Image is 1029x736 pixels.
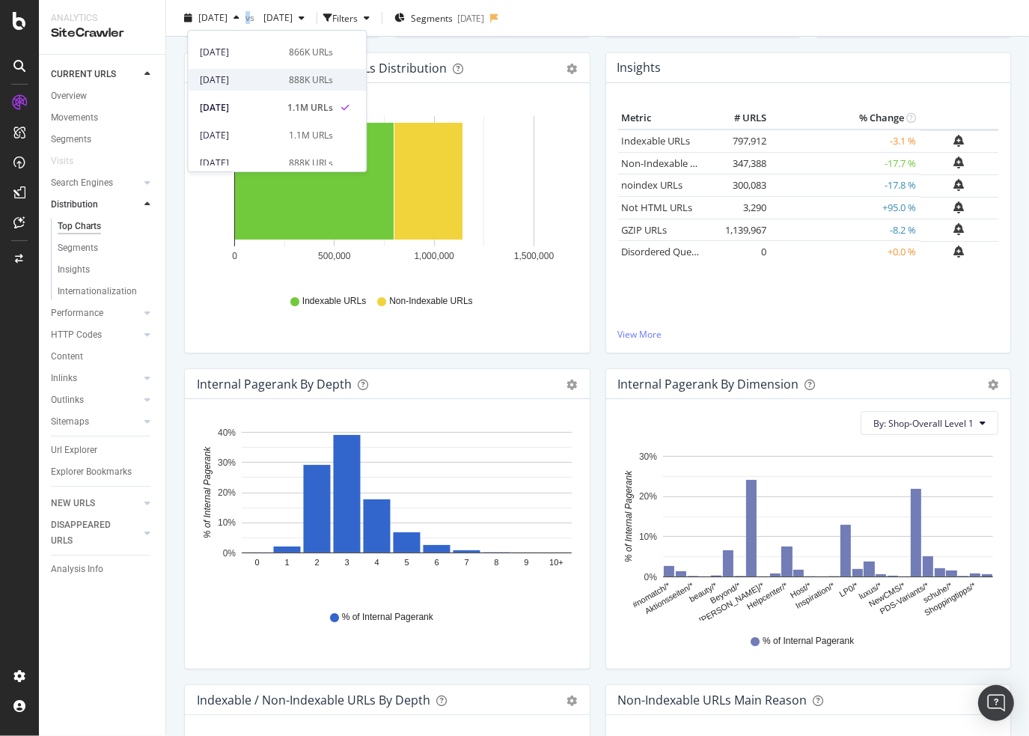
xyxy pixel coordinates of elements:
div: bell-plus [954,179,965,191]
div: Explorer Bookmarks [51,464,132,480]
th: Metric [618,107,711,130]
text: 3 [344,559,349,568]
button: Filters [323,6,376,30]
div: Insights [58,262,90,278]
text: Inspiration/* [793,581,836,611]
text: 0 [232,251,237,261]
a: CURRENT URLS [51,67,140,82]
td: +0.0 % [770,241,920,264]
td: -3.1 % [770,130,920,153]
a: Top Charts [58,219,155,234]
th: % Change [770,107,920,130]
div: bell-plus [954,156,965,168]
a: Segments [58,240,155,256]
div: SiteCrawler [51,25,153,42]
text: 20% [218,487,236,498]
div: Non-Indexable URLs Main Reason [618,693,807,708]
div: Segments [58,240,98,256]
div: HTTP Codes [51,327,102,343]
text: % of Internal Pagerank [623,470,634,562]
span: Non-Indexable URLs [389,295,472,308]
a: Performance [51,305,140,321]
div: Outlinks [51,392,84,408]
div: Analytics [51,12,153,25]
div: Segments [51,132,91,147]
text: 10+ [549,559,564,568]
text: Shoppingtipps/* [923,581,977,618]
div: bell-plus [954,223,965,235]
div: Sitemaps [51,414,89,430]
text: 30% [638,451,656,462]
text: 8 [494,559,498,568]
div: [DATE] [200,101,278,115]
text: 1,500,000 [514,251,555,261]
div: bell-plus [954,201,965,213]
div: [DATE] [200,73,280,87]
text: 0 [254,559,259,568]
a: noindex URLs [622,178,683,192]
div: [DATE] [200,46,280,59]
text: PDS-Variants/* [878,581,930,616]
a: Search Engines [51,175,140,191]
text: schuhe/* [921,581,954,605]
div: [DATE] [200,156,280,170]
a: View More [618,328,999,341]
th: # URLS [710,107,770,130]
div: Internationalization [58,284,137,299]
a: Disordered Query Strings (duplicates) [622,245,788,258]
span: Indexable URLs [302,295,366,308]
text: luxus/* [857,581,883,601]
div: [DATE] [457,11,484,24]
div: Filters [332,11,358,24]
text: Beyond/* [708,581,742,606]
a: Analysis Info [51,562,155,577]
a: Content [51,349,155,365]
a: Movements [51,110,155,126]
td: 797,912 [710,130,770,153]
span: By: Shop-Overall Level 1 [873,417,974,430]
svg: A chart. [618,447,993,621]
text: Helpcenter/* [745,581,789,612]
text: 0% [644,572,657,583]
div: Internal Pagerank by Depth [197,377,352,392]
a: DISAPPEARED URLS [51,517,140,549]
td: 1,139,967 [710,219,770,241]
svg: A chart. [197,107,572,281]
text: 1,000,000 [414,251,454,261]
div: Indexable / Non-Indexable URLs by Depth [197,693,430,708]
div: Analysis Info [51,562,103,577]
a: HTTP Codes [51,327,140,343]
button: Segments[DATE] [388,6,490,30]
a: Non-Indexable URLs [622,156,713,170]
a: Internationalization [58,284,155,299]
svg: A chart. [197,423,572,597]
div: Movements [51,110,98,126]
td: 3,290 [710,197,770,219]
text: 7 [464,559,468,568]
div: 888K URLs [289,156,333,170]
div: Open Intercom Messenger [978,685,1014,721]
text: Aktionsseiten/* [643,581,695,616]
div: Performance [51,305,103,321]
td: 0 [710,241,770,264]
div: Distribution [51,197,98,213]
div: Content [51,349,83,365]
a: Overview [51,88,155,104]
div: bell-plus [954,246,965,258]
a: Segments [51,132,155,147]
div: 1.1M URLs [289,129,333,142]
text: 30% [218,457,236,468]
div: bell-plus [954,135,965,147]
text: 0% [223,548,236,559]
text: NewCMS/* [867,581,906,609]
div: gear [567,380,578,390]
a: GZIP URLs [622,223,668,237]
td: 347,388 [710,152,770,174]
td: +95.0 % [770,197,920,219]
span: vs [245,11,257,24]
span: Segments [411,11,453,24]
button: [DATE] [178,6,245,30]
